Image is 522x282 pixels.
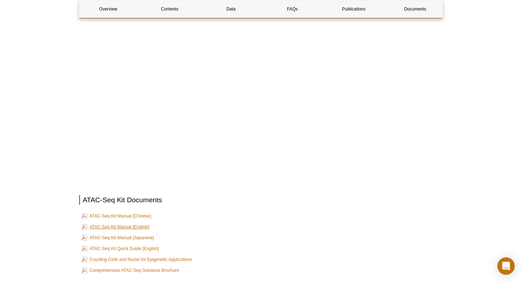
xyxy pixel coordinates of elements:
a: ATAC-Seq Kit Manual [Chinese] [82,212,151,220]
a: ATAC-Seq Kit Manual [English] [82,223,149,231]
a: Comprehensive ATAC-Seq Solutions Brochure [82,266,179,275]
h2: ATAC-Seq Kit Documents [79,195,443,205]
a: Publications [325,0,382,18]
a: Documents [386,0,444,18]
a: FAQs [264,0,321,18]
a: ATAC-Seq Kit Manual [Japanese] [82,233,154,242]
a: Counting Cells and Nuclei for Epigenetic Applications [82,255,192,264]
a: Contents [141,0,198,18]
a: ATAC-Seq Kit Quick Guide [English] [82,244,159,253]
a: Data [202,0,260,18]
div: Open Intercom Messenger [497,257,515,275]
a: Overview [79,0,137,18]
